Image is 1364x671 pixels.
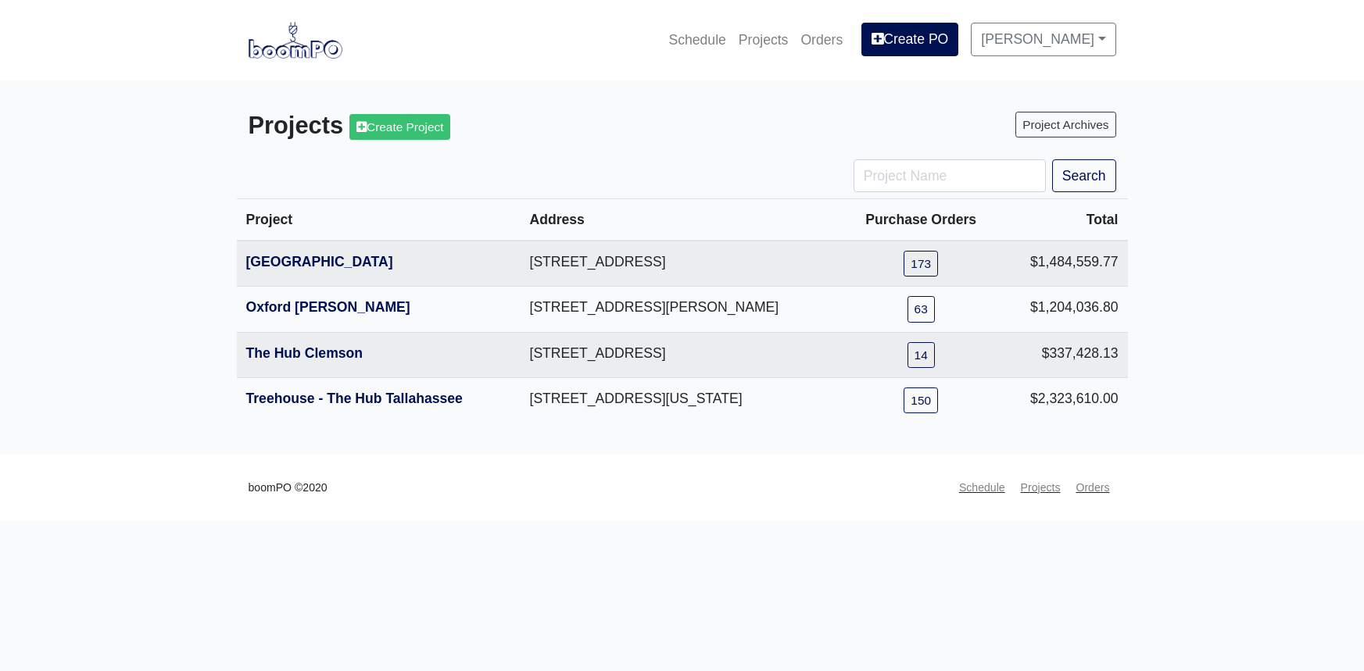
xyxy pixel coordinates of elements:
[1015,473,1067,503] a: Projects
[246,299,410,315] a: Oxford [PERSON_NAME]
[904,387,938,413] a: 150
[662,23,732,57] a: Schedule
[1069,473,1115,503] a: Orders
[521,287,843,332] td: [STREET_ADDRESS][PERSON_NAME]
[999,377,1127,423] td: $2,323,610.00
[999,287,1127,332] td: $1,204,036.80
[249,479,328,497] small: boomPO ©2020
[521,241,843,287] td: [STREET_ADDRESS]
[999,332,1127,377] td: $337,428.13
[249,22,342,58] img: boomPO
[521,199,843,241] th: Address
[908,342,935,368] a: 14
[904,251,938,277] a: 173
[953,473,1011,503] a: Schedule
[854,159,1046,192] input: Project Name
[999,199,1127,241] th: Total
[908,296,935,322] a: 63
[521,332,843,377] td: [STREET_ADDRESS]
[249,112,671,141] h3: Projects
[1052,159,1116,192] button: Search
[732,23,795,57] a: Projects
[521,377,843,423] td: [STREET_ADDRESS][US_STATE]
[349,114,450,140] a: Create Project
[1015,112,1115,137] a: Project Archives
[246,254,393,269] a: [GEOGRAPHIC_DATA]
[999,241,1127,287] td: $1,484,559.77
[843,199,999,241] th: Purchase Orders
[861,23,958,55] a: Create PO
[246,391,463,406] a: Treehouse - The Hub Tallahassee
[971,23,1115,55] a: [PERSON_NAME]
[794,23,849,57] a: Orders
[237,199,521,241] th: Project
[246,345,363,361] a: The Hub Clemson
